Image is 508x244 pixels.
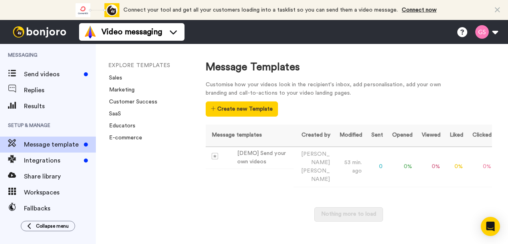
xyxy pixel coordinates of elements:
img: bj-logo-header-white.svg [10,26,69,38]
img: demo-template.svg [212,153,218,159]
th: Message templates [206,125,294,147]
th: Viewed [416,125,444,147]
span: Integrations [24,156,81,165]
td: 0 [365,147,386,187]
td: [PERSON_NAME] [294,147,333,187]
span: Replies [24,85,96,95]
a: Sales [104,75,122,81]
div: Customise how your videos look in the recipient's inbox, add personalisation, add your own brandi... [206,81,453,97]
a: Educators [104,123,135,129]
span: Share library [24,172,96,181]
span: Workspaces [24,188,96,197]
td: 0 % [466,147,495,187]
img: vm-color.svg [84,26,97,38]
li: EXPLORE TEMPLATES [108,61,216,70]
a: Customer Success [104,99,157,105]
span: Fallbacks [24,204,96,213]
button: Nothing more to load [314,207,383,222]
span: Results [24,101,96,111]
div: Message Templates [206,60,492,75]
span: [PERSON_NAME] [301,168,330,182]
button: Create new Template [206,101,278,117]
th: Created by [294,125,333,147]
a: E-commerce [104,135,142,141]
a: Connect now [402,7,437,13]
a: Marketing [104,87,135,93]
td: 0 % [416,147,444,187]
td: 0 % [444,147,466,187]
th: Liked [444,125,466,147]
th: Modified [333,125,365,147]
span: Connect your tool and get all your customers loading into a tasklist so you can send them a video... [123,7,398,13]
span: Video messaging [101,26,162,38]
th: Clicked [466,125,495,147]
span: Send videos [24,69,81,79]
th: Sent [365,125,386,147]
td: 53 min. ago [333,147,365,187]
div: Open Intercom Messenger [481,217,500,236]
div: animation [75,3,119,17]
th: Opened [386,125,416,147]
span: Collapse menu [36,223,69,229]
div: [DEMO] Send your own videos [237,149,290,166]
button: Collapse menu [21,221,75,231]
a: SaaS [104,111,121,117]
td: 0 % [386,147,416,187]
span: Message template [24,140,81,149]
